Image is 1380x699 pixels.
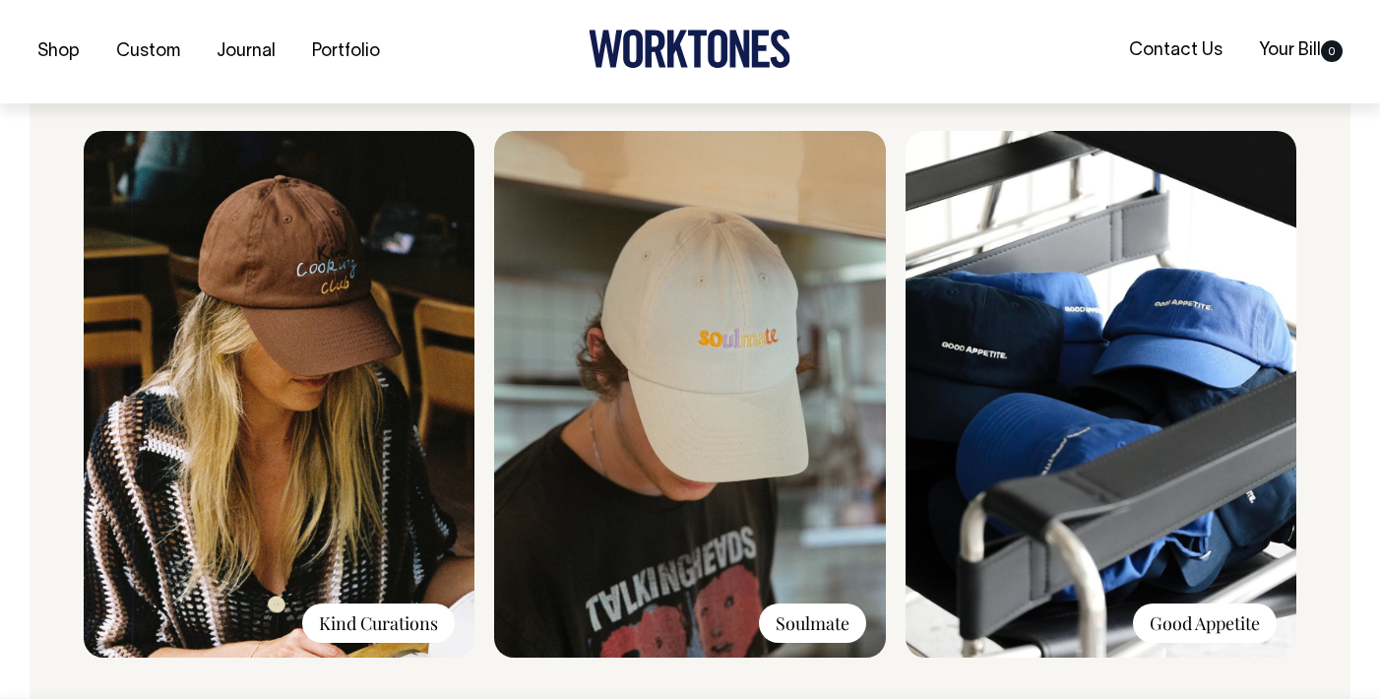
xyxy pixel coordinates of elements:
[1321,40,1343,62] span: 0
[304,35,388,68] a: Portfolio
[209,35,283,68] a: Journal
[906,131,1296,658] img: Good_Appetite-3.jpg
[1121,34,1230,67] a: Contact Us
[1251,34,1350,67] a: Your Bill0
[30,35,88,68] a: Shop
[302,604,455,643] div: Kind Curations
[494,131,885,658] img: soulmate-24-feb-49_2_5ce3d91a-9ae9-4c10-8410-01f8affb76c0.jpg
[108,35,188,68] a: Custom
[759,604,866,643] div: Soulmate
[84,131,474,658] img: KCC.jpg
[1133,604,1277,643] div: Good Appetite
